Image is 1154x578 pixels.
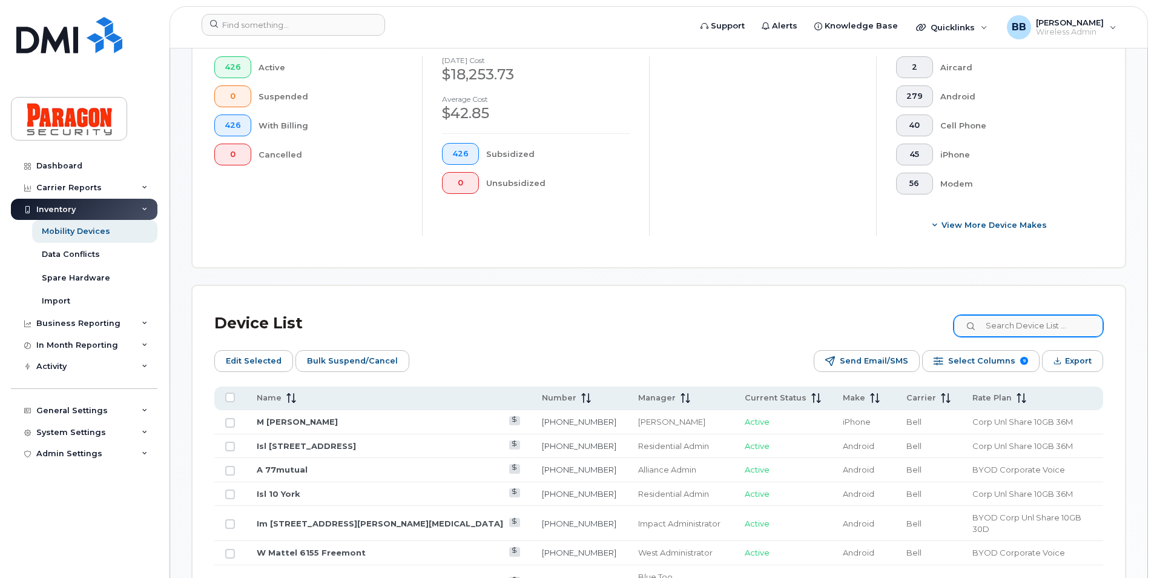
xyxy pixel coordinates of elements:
[906,91,923,101] span: 279
[638,488,723,500] div: Residential Admin
[745,489,770,499] span: Active
[972,489,1073,499] span: Corp Unl Share 10GB 36M
[638,464,723,476] div: Alliance Admin
[1020,357,1028,365] span: 9
[972,441,1073,451] span: Corp Unl Share 10GB 36M
[214,56,251,78] button: 426
[442,103,630,124] div: $42.85
[214,308,303,339] div: Device List
[486,172,630,194] div: Unsubsidized
[486,143,630,165] div: Subsidized
[442,56,630,64] h4: [DATE] cost
[840,352,908,370] span: Send Email/SMS
[940,85,1084,107] div: Android
[940,173,1084,194] div: Modem
[542,489,616,499] a: [PHONE_NUMBER]
[814,350,920,372] button: Send Email/SMS
[806,14,906,38] a: Knowledge Base
[259,85,403,107] div: Suspended
[948,352,1015,370] span: Select Columns
[225,121,241,130] span: 426
[843,548,874,557] span: Android
[745,548,770,557] span: Active
[906,548,922,557] span: Bell
[906,519,922,528] span: Bell
[745,417,770,427] span: Active
[906,441,922,451] span: Bell
[442,64,630,85] div: $18,253.73
[442,143,479,165] button: 426
[843,441,874,451] span: Android
[638,547,723,559] div: West Administrator
[257,548,366,557] a: W Mattel 6155 Freemont
[972,548,1065,557] span: BYOD Corporate Voice
[1012,20,1026,35] span: BB
[711,20,745,32] span: Support
[745,519,770,528] span: Active
[257,441,356,451] a: Isl [STREET_ADDRESS]
[442,95,630,103] h4: Average cost
[1042,350,1103,372] button: Export
[257,393,282,404] span: Name
[972,417,1073,427] span: Corp Unl Share 10GB 36M
[214,350,293,372] button: Edit Selected
[638,393,676,404] span: Manager
[214,115,251,136] button: 426
[941,219,1047,231] span: View More Device Makes
[896,173,933,194] button: 56
[452,149,469,159] span: 426
[442,172,479,194] button: 0
[542,441,616,451] a: [PHONE_NUMBER]
[202,14,385,36] input: Find something...
[692,14,753,38] a: Support
[906,417,922,427] span: Bell
[225,62,241,72] span: 426
[896,214,1084,236] button: View More Device Makes
[542,417,616,427] a: [PHONE_NUMBER]
[638,518,723,530] div: Impact Administrator
[745,465,770,474] span: Active
[257,465,308,474] a: A 77mutual
[998,15,1125,39] div: Barb Burling
[226,352,282,370] span: Edit Selected
[542,519,616,528] a: [PHONE_NUMBER]
[940,115,1084,136] div: Cell Phone
[940,144,1084,165] div: iPhone
[509,518,521,527] a: View Last Bill
[940,56,1084,78] div: Aircard
[307,352,398,370] span: Bulk Suspend/Cancel
[259,56,403,78] div: Active
[745,393,806,404] span: Current Status
[259,115,403,136] div: With Billing
[257,489,300,499] a: Isl 10 York
[972,393,1012,404] span: Rate Plan
[1036,27,1104,37] span: Wireless Admin
[225,150,241,159] span: 0
[509,488,521,497] a: View Last Bill
[542,393,576,404] span: Number
[908,15,996,39] div: Quicklinks
[922,350,1040,372] button: Select Columns 9
[896,144,933,165] button: 45
[843,489,874,499] span: Android
[896,85,933,107] button: 279
[295,350,409,372] button: Bulk Suspend/Cancel
[509,547,521,556] a: View Last Bill
[542,548,616,557] a: [PHONE_NUMBER]
[906,62,923,72] span: 2
[843,519,874,528] span: Android
[257,519,503,528] a: Im [STREET_ADDRESS][PERSON_NAME][MEDICAL_DATA]
[843,393,865,404] span: Make
[452,178,469,188] span: 0
[906,121,923,130] span: 40
[954,315,1103,337] input: Search Device List ...
[772,20,797,32] span: Alerts
[259,144,403,165] div: Cancelled
[214,85,251,107] button: 0
[257,417,338,427] a: M [PERSON_NAME]
[906,465,922,474] span: Bell
[753,14,806,38] a: Alerts
[825,20,898,32] span: Knowledge Base
[1036,18,1104,27] span: [PERSON_NAME]
[638,416,723,428] div: [PERSON_NAME]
